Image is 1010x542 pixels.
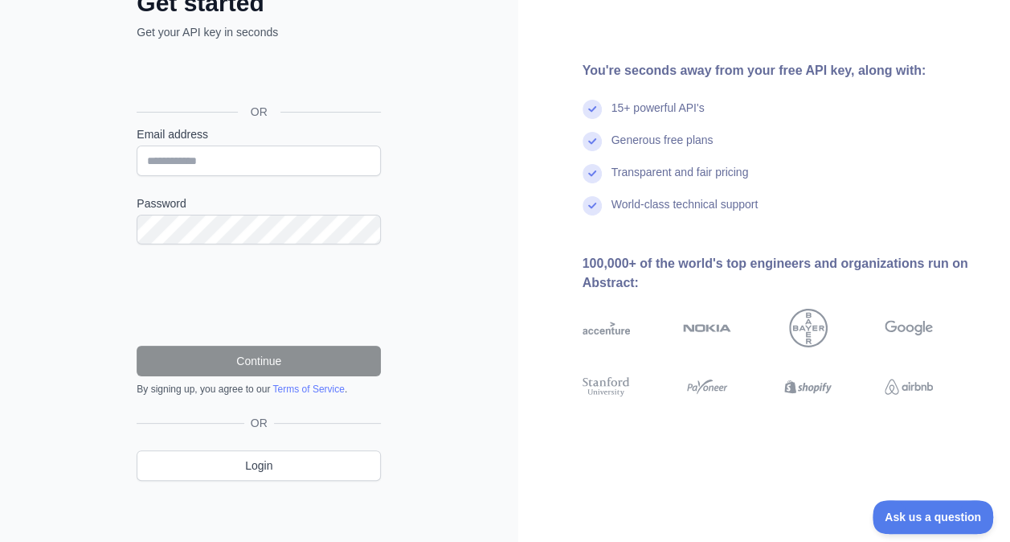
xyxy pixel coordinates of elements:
label: Password [137,195,381,211]
img: bayer [789,309,828,347]
a: Login [137,450,381,481]
div: 100,000+ of the world's top engineers and organizations run on Abstract: [583,254,985,293]
div: World-class technical support [611,196,759,228]
div: You're seconds away from your free API key, along with: [583,61,985,80]
img: nokia [683,309,731,347]
span: OR [244,415,274,431]
p: Get your API key in seconds [137,24,381,40]
a: Terms of Service [272,384,344,395]
iframe: reCAPTCHA [137,264,381,326]
img: stanford university [583,375,631,399]
button: Continue [137,346,381,376]
img: accenture [583,309,631,347]
img: shopify [784,375,832,399]
label: Email address [137,126,381,142]
img: google [885,309,933,347]
img: check mark [583,196,602,216]
img: check mark [583,164,602,183]
iframe: Toggle Customer Support [873,500,994,534]
div: By signing up, you agree to our . [137,383,381,396]
img: payoneer [683,375,731,399]
div: 15+ powerful API's [611,100,705,132]
span: OR [238,104,280,120]
img: check mark [583,132,602,151]
img: airbnb [885,375,933,399]
img: check mark [583,100,602,119]
div: Generous free plans [611,132,714,164]
iframe: Sign in with Google Button [129,58,386,93]
div: Transparent and fair pricing [611,164,749,196]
